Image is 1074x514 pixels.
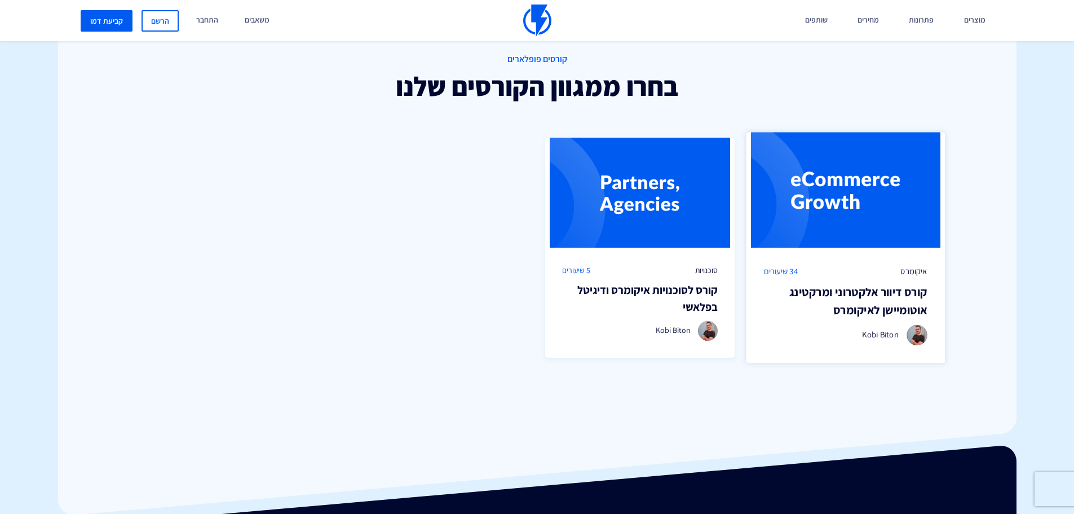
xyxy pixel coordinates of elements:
h3: קורס לסוכנויות איקומרס ודיגיטל בפלאשי [562,282,718,315]
a: סוכנויות 5 שיעורים קורס לסוכנויות איקומרס ודיגיטל בפלאשי Kobi Biton [545,138,735,358]
span: Kobi Biton [862,329,899,340]
h3: קורס דיוור אלקטרוני ומרקטינג אוטומיישן לאיקומרס [764,283,927,319]
a: קביעת דמו [81,10,132,32]
span: קורסים פופלארים [126,53,949,66]
a: איקומרס 34 שיעורים קורס דיוור אלקטרוני ומרקטינג אוטומיישן לאיקומרס Kobi Biton [746,133,945,364]
a: הרשם [142,10,179,32]
span: סוכנויות [695,265,718,276]
h2: בחרו ממגוון הקורסים שלנו [126,72,949,101]
span: Kobi Biton [656,325,691,335]
span: 5 שיעורים [562,265,590,276]
span: איקומרס [901,266,927,278]
span: 34 שיעורים [764,266,798,278]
